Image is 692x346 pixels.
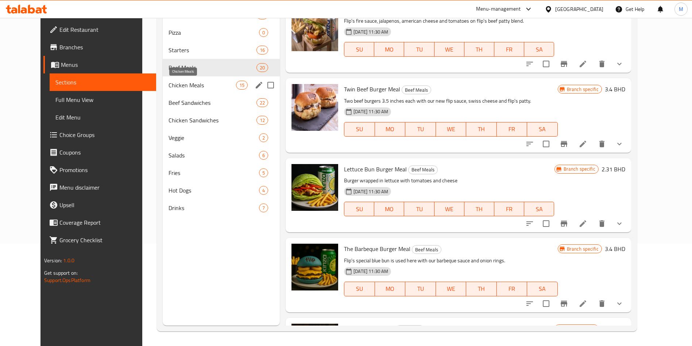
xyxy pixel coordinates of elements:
[59,201,150,209] span: Upsell
[466,122,497,137] button: TH
[169,151,259,160] span: Salads
[163,199,280,217] div: Drinks7
[259,29,268,36] span: 0
[259,168,268,177] div: items
[43,196,156,214] a: Upsell
[374,42,404,57] button: MO
[163,147,280,164] div: Salads6
[530,124,555,134] span: SA
[375,122,406,137] button: MO
[402,86,431,94] span: Beef Meals
[467,44,491,55] span: TH
[521,295,538,312] button: sort-choices
[256,63,268,72] div: items
[521,55,538,73] button: sort-choices
[436,122,467,137] button: WE
[538,296,554,311] span: Select to update
[259,134,268,141] span: 2
[378,284,403,294] span: MO
[344,282,375,296] button: SU
[169,81,236,90] span: Chicken Meals
[555,5,603,13] div: [GEOGRAPHIC_DATA]
[439,124,464,134] span: WE
[611,295,628,312] button: show more
[409,166,437,174] span: Beef Meals
[256,116,268,125] div: items
[434,42,464,57] button: WE
[466,282,497,296] button: TH
[469,284,494,294] span: TH
[344,164,407,175] span: Lettuce Bun Burger Meal
[538,56,554,72] span: Select to update
[408,284,433,294] span: TU
[163,129,280,147] div: Veggie2
[408,124,433,134] span: TU
[497,44,521,55] span: FR
[611,135,628,153] button: show more
[404,202,434,216] button: TU
[169,168,259,177] div: Fries
[615,219,624,228] svg: Show Choices
[555,295,573,312] button: Branch-specific-item
[259,170,268,176] span: 5
[434,202,464,216] button: WE
[259,151,268,160] div: items
[344,243,410,254] span: The Barbeque Burger Meal
[59,183,150,192] span: Menu disclaimer
[521,135,538,153] button: sort-choices
[43,56,156,73] a: Menus
[527,122,558,137] button: SA
[169,116,256,125] span: Chicken Sandwiches
[497,204,521,214] span: FR
[256,98,268,107] div: items
[254,80,264,91] button: edit
[412,245,441,254] div: Beef Meals
[257,47,268,54] span: 16
[405,122,436,137] button: TU
[404,42,434,57] button: TU
[344,42,374,57] button: SU
[375,282,406,296] button: MO
[467,204,491,214] span: TH
[43,214,156,231] a: Coverage Report
[344,84,400,95] span: Twin Beef Burger Meal
[476,5,521,14] div: Menu-management
[50,91,156,109] a: Full Menu View
[257,117,268,124] span: 12
[527,44,551,55] span: SA
[351,188,391,195] span: [DATE] 11:30 AM
[259,133,268,142] div: items
[163,76,280,94] div: Chicken Meals15edit
[43,161,156,179] a: Promotions
[344,96,557,106] p: Two beef burgers 3.5 inches each with our new flip sauce, swiss cheese and flip's patty.
[59,218,150,227] span: Coverage Report
[521,215,538,232] button: sort-choices
[412,246,441,254] span: Beef Meals
[538,216,554,231] span: Select to update
[377,44,401,55] span: MO
[59,130,150,139] span: Choice Groups
[497,122,527,137] button: FR
[344,122,375,137] button: SU
[257,99,268,106] span: 22
[437,204,461,214] span: WE
[291,244,338,290] img: The Barbeque Burger Meal
[259,152,268,159] span: 6
[464,42,494,57] button: TH
[43,126,156,144] a: Choice Groups
[259,28,268,37] div: items
[564,246,602,252] span: Branch specific
[579,219,587,228] a: Edit menu item
[43,38,156,56] a: Branches
[61,60,150,69] span: Menus
[561,325,598,332] span: Branch specific
[561,166,598,172] span: Branch specific
[43,179,156,196] a: Menu disclaimer
[538,136,554,152] span: Select to update
[611,215,628,232] button: show more
[615,140,624,148] svg: Show Choices
[163,41,280,59] div: Starters16
[469,124,494,134] span: TH
[169,186,259,195] span: Hot Dogs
